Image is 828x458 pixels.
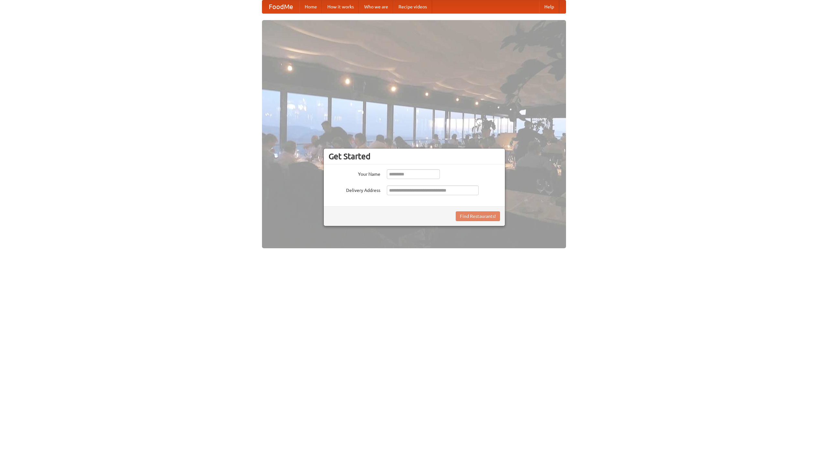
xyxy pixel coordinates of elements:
button: Find Restaurants! [456,211,500,221]
a: FoodMe [262,0,300,13]
label: Delivery Address [329,185,380,194]
a: Who we are [359,0,393,13]
a: How it works [322,0,359,13]
a: Recipe videos [393,0,432,13]
a: Home [300,0,322,13]
h3: Get Started [329,151,500,161]
a: Help [539,0,559,13]
label: Your Name [329,169,380,177]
